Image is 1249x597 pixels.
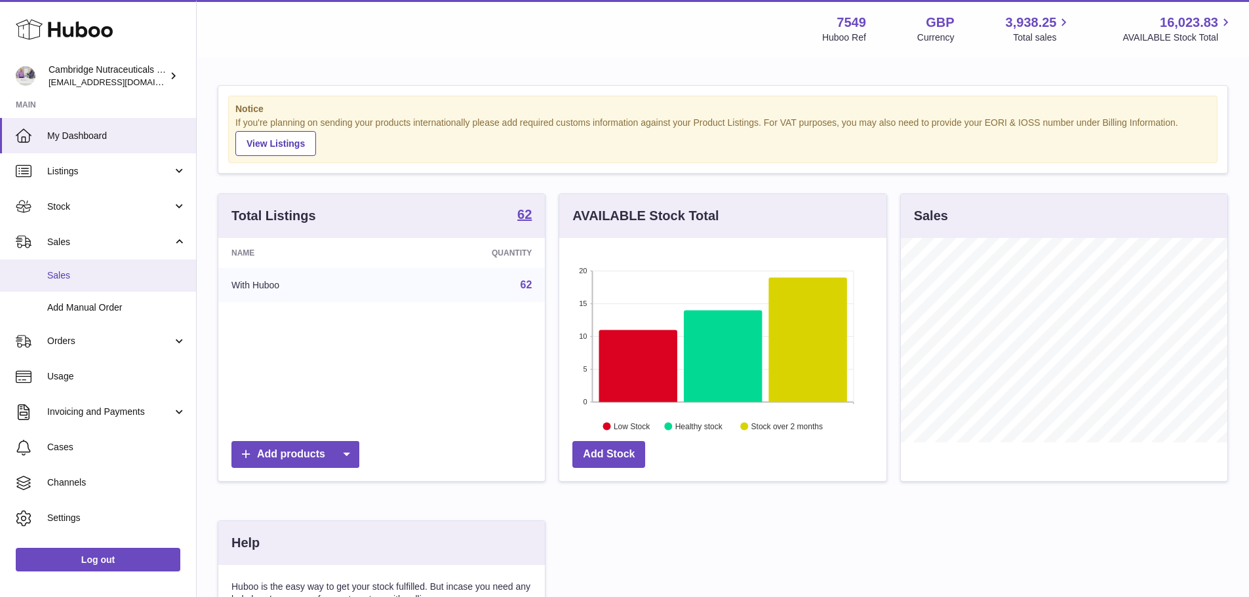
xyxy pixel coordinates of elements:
strong: GBP [926,14,954,31]
span: 3,938.25 [1006,14,1057,31]
a: Log out [16,548,180,571]
strong: Notice [235,103,1210,115]
text: 0 [584,398,587,406]
td: With Huboo [218,268,391,302]
span: Add Manual Order [47,301,186,314]
text: 20 [580,267,587,275]
span: Settings [47,512,186,524]
span: Total sales [1013,31,1071,44]
text: Stock over 2 months [751,421,823,431]
span: Listings [47,165,172,178]
text: 5 [584,365,587,373]
a: Add Stock [572,441,645,468]
text: Low Stock [614,421,650,431]
strong: 62 [517,208,532,221]
a: 62 [521,279,532,290]
text: 15 [580,299,587,307]
text: Healthy stock [675,421,723,431]
span: Orders [47,335,172,347]
span: 16,023.83 [1160,14,1218,31]
a: 3,938.25 Total sales [1006,14,1072,44]
h3: Total Listings [231,207,316,225]
span: Usage [47,370,186,383]
span: [EMAIL_ADDRESS][DOMAIN_NAME] [49,77,193,87]
h3: Help [231,534,260,552]
th: Name [218,238,391,268]
h3: AVAILABLE Stock Total [572,207,719,225]
span: My Dashboard [47,130,186,142]
a: View Listings [235,131,316,156]
a: Add products [231,441,359,468]
h3: Sales [914,207,948,225]
span: Cases [47,441,186,453]
strong: 7549 [837,14,866,31]
a: 16,023.83 AVAILABLE Stock Total [1122,14,1233,44]
div: Currency [917,31,955,44]
th: Quantity [391,238,545,268]
text: 10 [580,332,587,340]
span: AVAILABLE Stock Total [1122,31,1233,44]
div: Huboo Ref [822,31,866,44]
span: Invoicing and Payments [47,406,172,418]
span: Stock [47,201,172,213]
div: Cambridge Nutraceuticals Ltd [49,64,167,88]
img: internalAdmin-7549@internal.huboo.com [16,66,35,86]
div: If you're planning on sending your products internationally please add required customs informati... [235,117,1210,156]
a: 62 [517,208,532,223]
span: Sales [47,236,172,248]
span: Channels [47,476,186,489]
span: Sales [47,269,186,282]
